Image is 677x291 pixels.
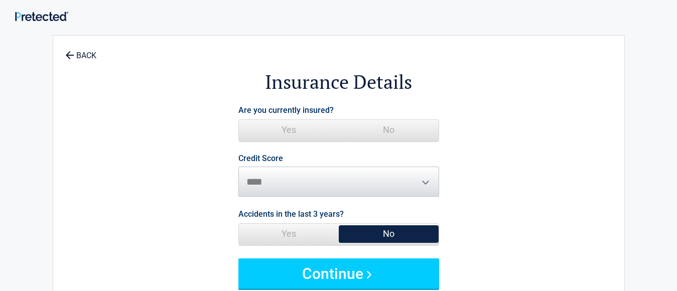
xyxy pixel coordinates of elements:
[238,103,334,117] label: Are you currently insured?
[108,69,569,95] h2: Insurance Details
[239,120,339,140] span: Yes
[63,42,98,60] a: BACK
[339,224,439,244] span: No
[238,155,283,163] label: Credit Score
[339,120,439,140] span: No
[238,258,439,288] button: Continue
[239,224,339,244] span: Yes
[15,12,68,21] img: Main Logo
[238,207,344,221] label: Accidents in the last 3 years?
